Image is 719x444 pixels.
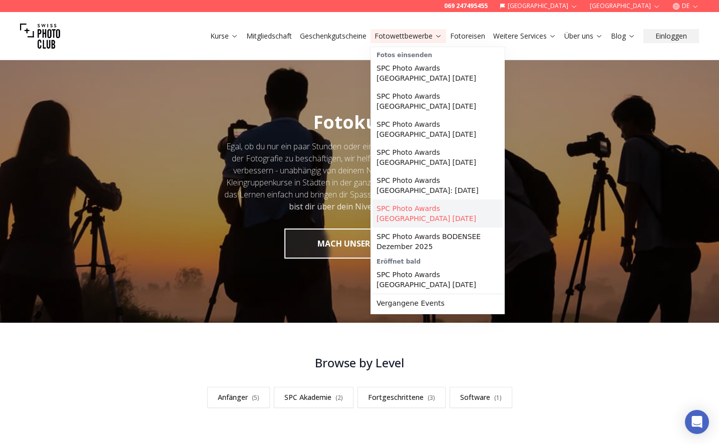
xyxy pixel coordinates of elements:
button: Über uns [560,29,607,43]
div: Open Intercom Messenger [685,410,709,434]
a: Vergangene Events [373,294,503,312]
a: SPC Photo Awards [GEOGRAPHIC_DATA] [DATE] [373,143,503,171]
button: Kurse [206,29,242,43]
span: ( 5 ) [252,393,259,402]
a: Anfänger(5) [207,387,270,408]
a: SPC Photo Awards [GEOGRAPHIC_DATA] [DATE] [373,87,503,115]
button: Geschenkgutscheine [296,29,371,43]
a: SPC Photo Awards [GEOGRAPHIC_DATA] [DATE] [373,266,503,294]
a: Geschenkgutscheine [300,31,367,41]
a: Kurse [210,31,238,41]
a: Fotowettbewerbe [375,31,442,41]
a: Blog [611,31,635,41]
a: Mitgliedschaft [246,31,292,41]
a: Fotoreisen [450,31,485,41]
div: Fotos einsenden [373,49,503,59]
button: Fotoreisen [446,29,489,43]
button: Einloggen [643,29,699,43]
div: Egal, ob du nur ein paar Stunden oder ein ganzes Jahr Zeit hast, um dich mit der Fotografie zu be... [223,140,496,212]
a: SPC Akademie(2) [274,387,353,408]
a: SPC Photo Awards [GEOGRAPHIC_DATA] [DATE] [373,199,503,228]
span: ( 2 ) [335,393,343,402]
button: Fotowettbewerbe [371,29,446,43]
button: Mitgliedschaft [242,29,296,43]
a: SPC Photo Awards BODENSEE Dezember 2025 [373,228,503,256]
a: Software(1) [450,387,512,408]
span: ( 3 ) [428,393,435,402]
span: Fotokurse [313,110,406,134]
a: SPC Photo Awards [GEOGRAPHIC_DATA]: [DATE] [373,171,503,199]
a: Fortgeschrittene(3) [357,387,446,408]
button: MACH UNSEREN TEST [284,229,435,259]
a: 069 247495455 [444,2,488,10]
button: Weitere Services [489,29,560,43]
a: Über uns [564,31,603,41]
span: ( 1 ) [494,393,502,402]
a: Weitere Services [493,31,556,41]
a: SPC Photo Awards [GEOGRAPHIC_DATA] [DATE] [373,59,503,87]
button: Blog [607,29,639,43]
div: Eröffnet bald [373,256,503,266]
a: SPC Photo Awards [GEOGRAPHIC_DATA] [DATE] [373,115,503,143]
h3: Browse by Level [111,355,608,371]
img: Swiss photo club [20,16,60,56]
